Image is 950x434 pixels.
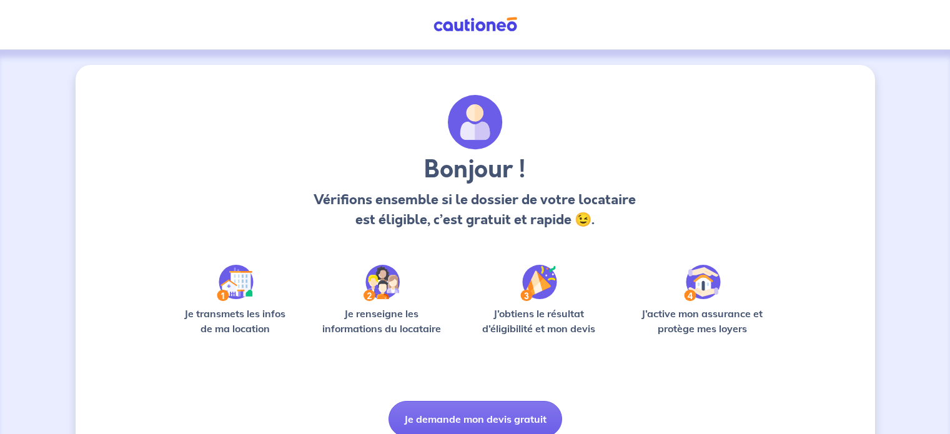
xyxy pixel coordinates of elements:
[315,306,449,336] p: Je renseigne les informations du locataire
[684,265,721,301] img: /static/bfff1cf634d835d9112899e6a3df1a5d/Step-4.svg
[364,265,400,301] img: /static/c0a346edaed446bb123850d2d04ad552/Step-2.svg
[217,265,254,301] img: /static/90a569abe86eec82015bcaae536bd8e6/Step-1.svg
[310,155,640,185] h3: Bonjour !
[448,95,503,150] img: archivate
[176,306,295,336] p: Je transmets les infos de ma location
[520,265,557,301] img: /static/f3e743aab9439237c3e2196e4328bba9/Step-3.svg
[468,306,610,336] p: J’obtiens le résultat d’éligibilité et mon devis
[630,306,775,336] p: J’active mon assurance et protège mes loyers
[310,190,640,230] p: Vérifions ensemble si le dossier de votre locataire est éligible, c’est gratuit et rapide 😉.
[428,17,522,32] img: Cautioneo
